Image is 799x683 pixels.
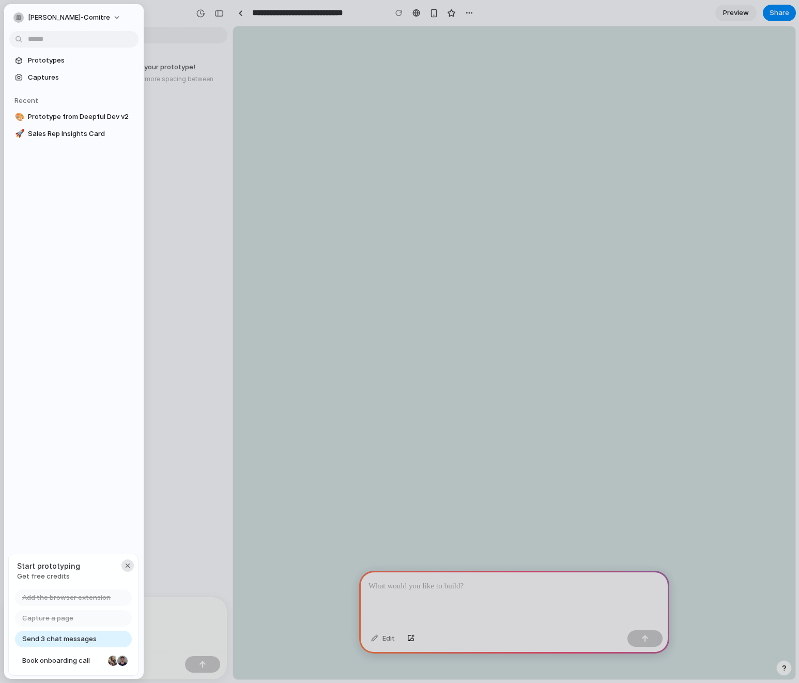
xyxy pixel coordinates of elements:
a: Prototypes [9,53,139,68]
span: Sales Rep Insights Card [28,129,134,139]
a: Captures [9,70,139,85]
a: 🚀Sales Rep Insights Card [9,126,139,142]
div: Christian Iacullo [116,655,129,667]
div: Nicole Kubica [107,655,119,667]
a: Book onboarding call [15,652,132,669]
span: Add the browser extension [22,593,111,603]
span: Prototype from Deepful Dev v2 [28,112,134,122]
a: 🎨Prototype from Deepful Dev v2 [9,109,139,125]
span: Book onboarding call [22,656,104,666]
span: Capture a page [22,613,73,624]
div: 🚀 [15,128,22,140]
span: Recent [14,96,38,104]
button: [PERSON_NAME]-comitre [9,9,126,26]
span: Prototypes [28,55,134,66]
button: 🎨 [13,112,24,122]
span: Get free credits [17,571,80,582]
span: Start prototyping [17,560,80,571]
span: [PERSON_NAME]-comitre [28,12,110,23]
div: 🎨 [15,111,22,123]
button: 🚀 [13,129,24,139]
span: Send 3 chat messages [22,634,97,644]
span: Captures [28,72,134,83]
